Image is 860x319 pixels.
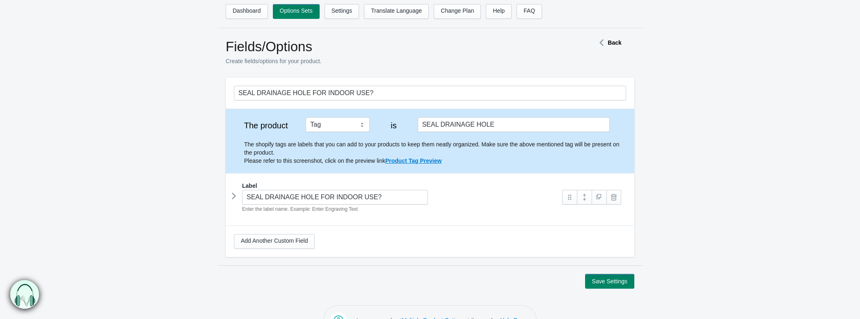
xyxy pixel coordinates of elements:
[242,206,358,212] em: Enter the label name. Example: Enter Engraving Text
[273,4,320,19] a: Options Sets
[325,4,359,19] a: Settings
[244,140,626,165] p: The shopify tags are labels that you can add to your products to keep them neatly organized. Make...
[226,39,566,55] h1: Fields/Options
[517,4,542,19] a: FAQ
[226,4,268,19] a: Dashboard
[234,121,298,130] label: The product
[585,274,634,289] button: Save Settings
[595,39,621,46] a: Back
[608,39,621,46] strong: Back
[234,86,626,100] input: General Options Set
[434,4,481,19] a: Change Plan
[378,121,410,130] label: is
[234,234,315,249] a: Add Another Custom Field
[9,280,38,309] img: bxm.png
[364,4,429,19] a: Translate Language
[226,57,566,65] p: Create fields/options for your product.
[385,157,441,164] a: Product Tag Preview
[242,182,257,190] label: Label
[486,4,512,19] a: Help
